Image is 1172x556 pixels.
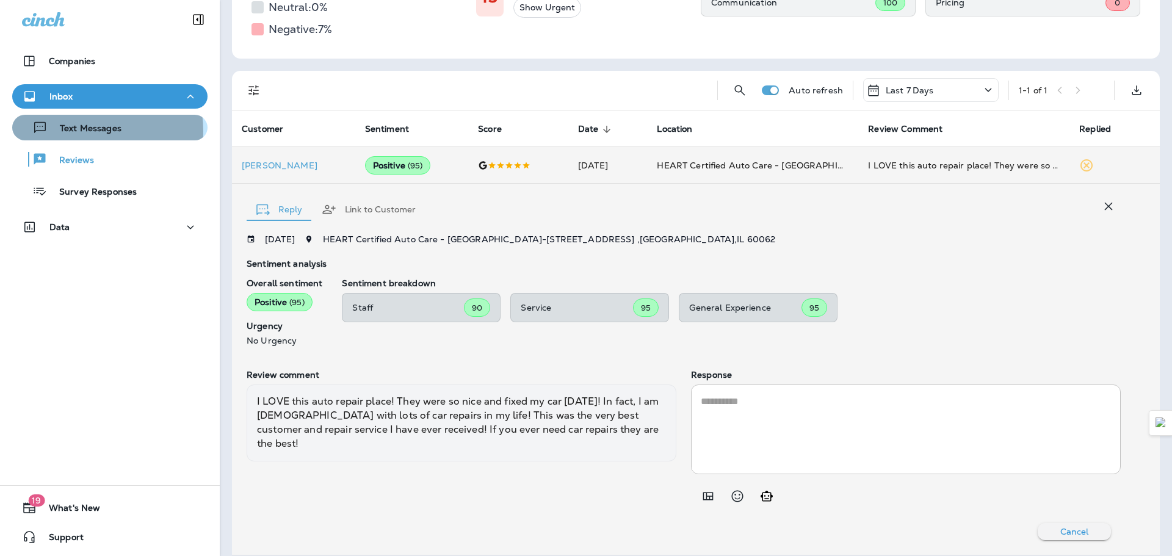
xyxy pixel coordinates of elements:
button: Survey Responses [12,178,208,204]
span: 95 [809,303,819,313]
img: Detect Auto [1156,417,1167,428]
button: Export as CSV [1124,78,1149,103]
h5: Negative: 7 % [269,20,332,39]
span: Review Comment [868,124,958,135]
button: Select an emoji [725,484,750,508]
span: Sentiment [365,124,409,134]
p: Urgency [247,321,322,331]
span: Score [478,124,502,134]
span: Date [578,124,599,134]
p: No Urgency [247,336,322,345]
p: Survey Responses [47,187,137,198]
button: Link to Customer [312,187,425,231]
p: Inbox [49,92,73,101]
span: HEART Certified Auto Care - [GEOGRAPHIC_DATA] [657,160,876,171]
p: [PERSON_NAME] [242,161,345,170]
td: [DATE] [568,147,647,184]
span: What's New [37,503,100,518]
div: Positive [247,293,313,311]
p: Text Messages [48,123,121,135]
span: Sentiment [365,124,425,135]
button: Search Reviews [728,78,752,103]
span: 19 [28,494,45,507]
p: Response [691,370,1121,380]
span: ( 95 ) [289,297,305,308]
div: Positive [365,156,431,175]
span: HEART Certified Auto Care - [GEOGRAPHIC_DATA] - [STREET_ADDRESS] , [GEOGRAPHIC_DATA] , IL 60062 [323,234,776,245]
span: 90 [472,303,482,313]
button: Inbox [12,84,208,109]
button: Generate AI response [754,484,779,508]
button: Reply [247,187,312,231]
p: Sentiment analysis [247,259,1121,269]
button: Text Messages [12,115,208,140]
p: General Experience [689,303,801,312]
p: Reviews [47,155,94,167]
span: Replied [1079,124,1127,135]
p: [DATE] [265,234,295,244]
div: 1 - 1 of 1 [1019,85,1047,95]
button: Collapse Sidebar [181,7,215,32]
span: Location [657,124,708,135]
p: Data [49,222,70,232]
button: Companies [12,49,208,73]
button: Cancel [1038,523,1111,540]
span: Support [37,532,84,547]
span: 95 [641,303,651,313]
button: 19What's New [12,496,208,520]
div: Click to view Customer Drawer [242,161,345,170]
p: Review comment [247,370,676,380]
span: Customer [242,124,283,134]
button: Reviews [12,146,208,172]
div: I LOVE this auto repair place! They were so nice and fixed my car in one day! In fact, I am 74 ye... [868,159,1060,171]
p: Sentiment breakdown [342,278,1121,288]
p: Staff [352,303,464,312]
button: Data [12,215,208,239]
p: Auto refresh [789,85,843,95]
button: Add in a premade template [696,484,720,508]
p: Companies [49,56,95,66]
span: Replied [1079,124,1111,134]
span: Score [478,124,518,135]
button: Filters [242,78,266,103]
p: Overall sentiment [247,278,322,288]
p: Service [521,303,633,312]
span: ( 95 ) [408,161,423,171]
span: Date [578,124,615,135]
span: Review Comment [868,124,942,134]
button: Support [12,525,208,549]
div: I LOVE this auto repair place! They were so nice and fixed my car [DATE]! In fact, I am [DEMOGRAP... [247,385,676,461]
p: Cancel [1060,527,1089,536]
p: Last 7 Days [886,85,934,95]
span: Customer [242,124,299,135]
span: Location [657,124,692,134]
